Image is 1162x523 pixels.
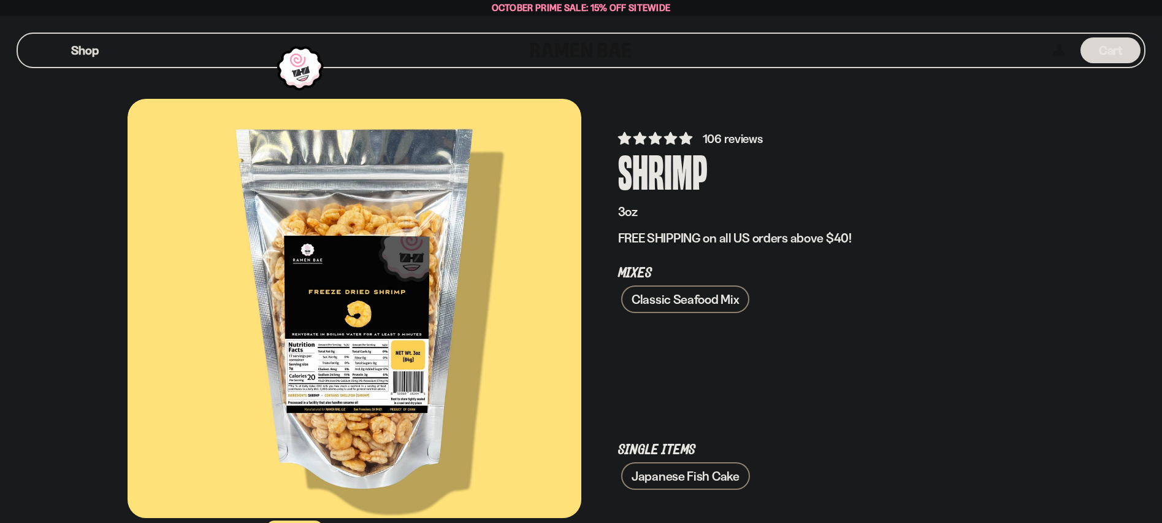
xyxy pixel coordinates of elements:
button: Mobile Menu Trigger [36,45,53,56]
a: Japanese Fish Cake [621,462,750,490]
p: Single Items [618,444,998,456]
p: 3oz [618,204,998,220]
a: Shop [71,37,99,63]
span: Shop [71,42,99,59]
p: FREE SHIPPING on all US orders above $40! [618,230,998,246]
span: Cart [1099,43,1123,58]
span: October Prime Sale: 15% off Sitewide [492,2,671,14]
span: 4.91 stars [618,131,695,146]
span: 106 reviews [703,131,763,146]
a: Classic Seafood Mix [621,285,749,313]
p: Mixes [618,268,998,279]
div: Cart [1080,34,1141,67]
div: Shrimp [618,147,708,193]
